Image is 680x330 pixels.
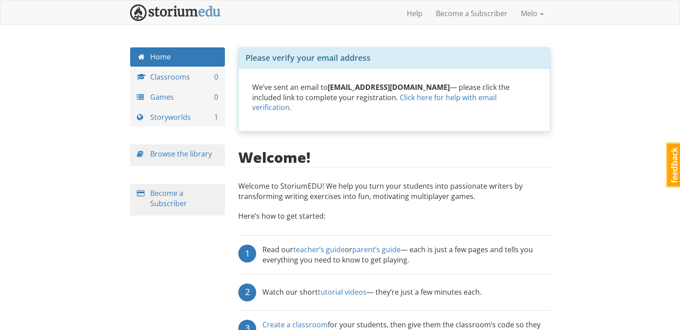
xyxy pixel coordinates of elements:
span: 1 [214,112,218,123]
div: Read our or — each is just a few pages and tells you everything you need to know to get playing. [262,245,550,265]
a: Become a Subscriber [429,2,514,25]
a: parent’s guide [352,245,401,254]
a: Help [400,2,429,25]
a: Melo [514,2,550,25]
a: Click here for help with email verification. [252,93,497,113]
a: Create a classroom [262,320,328,330]
a: Games 0 [130,88,225,107]
a: tutorial videos [318,287,367,297]
strong: [EMAIL_ADDRESS][DOMAIN_NAME] [328,82,450,92]
div: Watch our short — they’re just a few minutes each. [262,283,481,301]
h2: Welcome! [238,149,310,165]
div: 2 [238,283,256,301]
span: Please verify your email address [245,52,371,63]
div: 1 [238,245,256,262]
a: Storyworlds 1 [130,108,225,127]
a: Browse the library [150,149,212,159]
p: We’ve sent an email to — please click the included link to complete your registration. [252,82,536,113]
a: teacher’s guide [293,245,345,254]
p: Here’s how to get started: [238,211,550,230]
span: 0 [214,92,218,102]
a: Become a Subscriber [150,188,187,208]
a: Home [130,47,225,67]
p: Welcome to StoriumEDU! We help you turn your students into passionate writers by transforming wri... [238,181,550,206]
span: 0 [214,72,218,82]
a: Classrooms 0 [130,68,225,87]
img: StoriumEDU [130,4,221,21]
